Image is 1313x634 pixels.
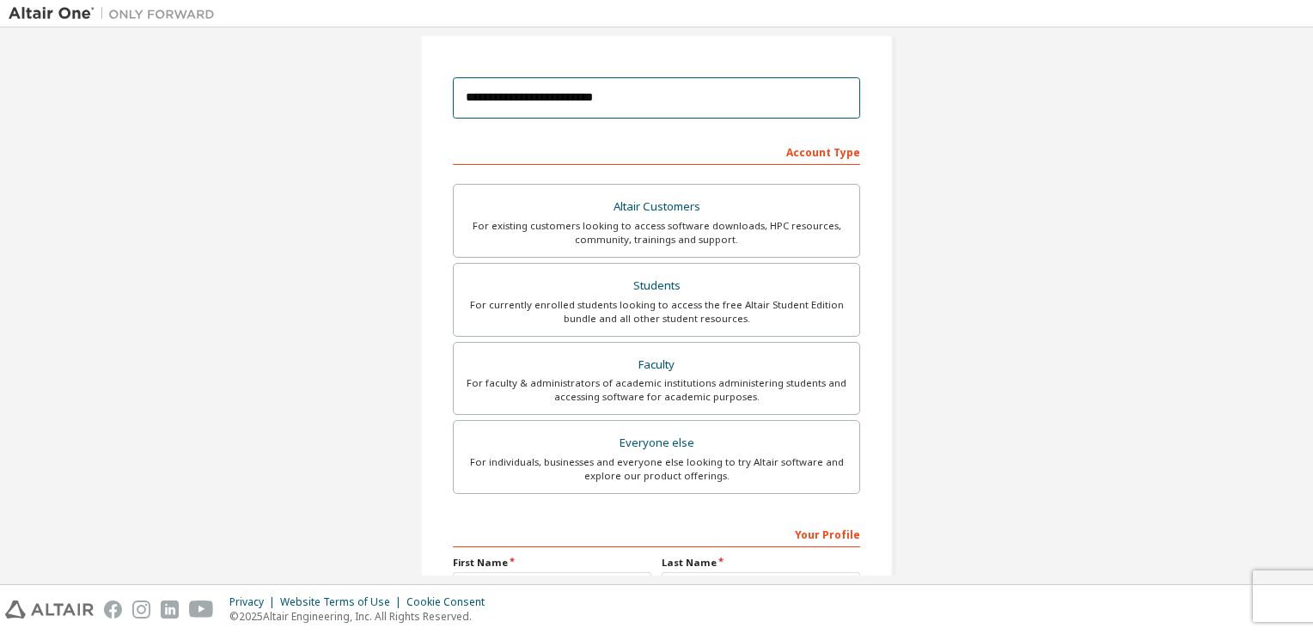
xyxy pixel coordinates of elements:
[406,595,495,609] div: Cookie Consent
[453,520,860,547] div: Your Profile
[9,5,223,22] img: Altair One
[280,595,406,609] div: Website Terms of Use
[464,455,849,483] div: For individuals, businesses and everyone else looking to try Altair software and explore our prod...
[104,600,122,619] img: facebook.svg
[453,556,651,570] label: First Name
[189,600,214,619] img: youtube.svg
[662,556,860,570] label: Last Name
[132,600,150,619] img: instagram.svg
[464,376,849,404] div: For faculty & administrators of academic institutions administering students and accessing softwa...
[161,600,179,619] img: linkedin.svg
[464,274,849,298] div: Students
[229,595,280,609] div: Privacy
[464,353,849,377] div: Faculty
[5,600,94,619] img: altair_logo.svg
[464,219,849,247] div: For existing customers looking to access software downloads, HPC resources, community, trainings ...
[464,298,849,326] div: For currently enrolled students looking to access the free Altair Student Edition bundle and all ...
[464,431,849,455] div: Everyone else
[229,609,495,624] p: © 2025 Altair Engineering, Inc. All Rights Reserved.
[464,195,849,219] div: Altair Customers
[453,137,860,165] div: Account Type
